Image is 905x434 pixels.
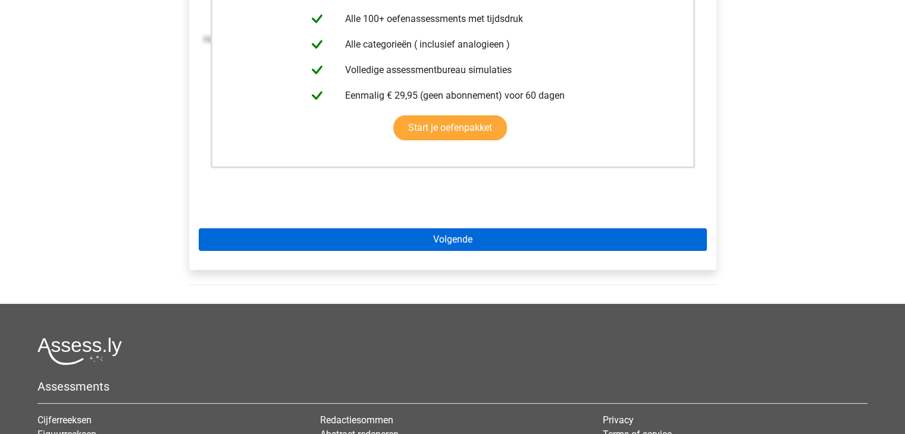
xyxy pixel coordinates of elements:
[37,379,868,394] h5: Assessments
[199,228,707,251] a: Volgende
[203,33,702,47] p: Het antwoord is in dit geval 3. “een volume is een deel van een encyclopedie, een aflevering is e...
[393,115,507,140] a: Start je oefenpakket
[603,414,634,426] a: Privacy
[37,337,122,365] img: Assessly logo
[37,414,92,426] a: Cijferreeksen
[320,414,393,426] a: Redactiesommen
